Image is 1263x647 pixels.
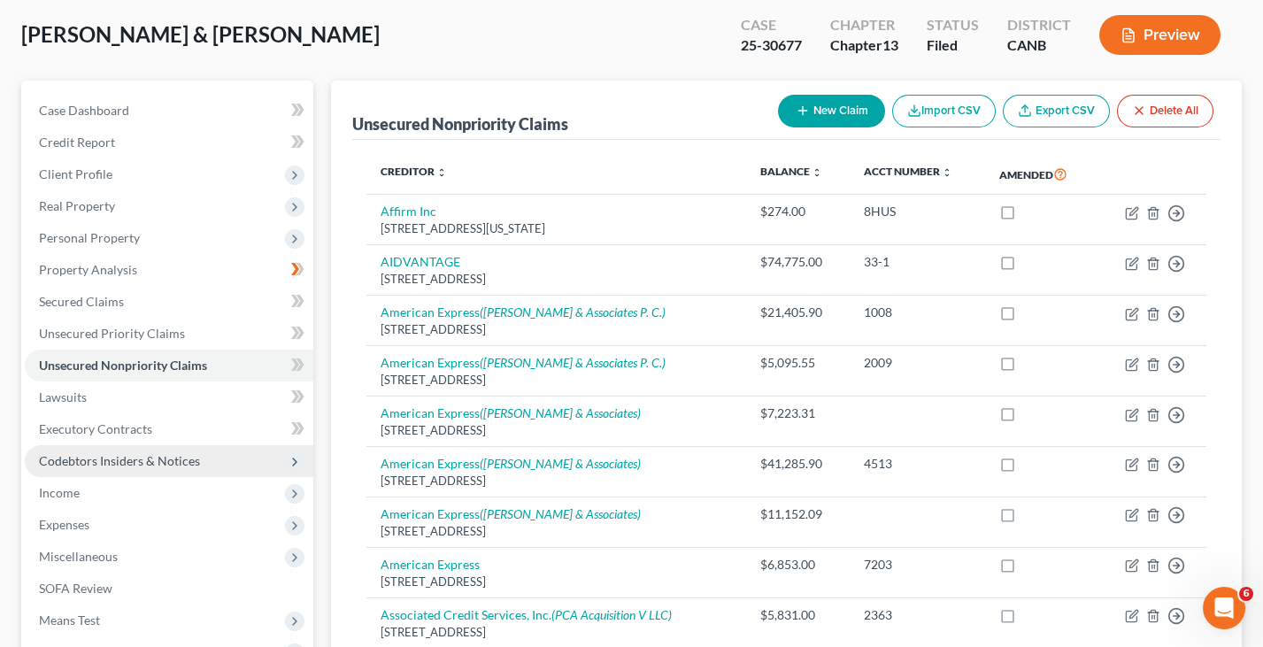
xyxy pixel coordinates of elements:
a: American Express([PERSON_NAME] & Associates P. C.) [381,355,666,370]
div: 7203 [864,556,970,574]
button: Preview [1099,15,1221,55]
span: [PERSON_NAME] & [PERSON_NAME] [21,21,380,47]
a: Unsecured Nonpriority Claims [25,350,313,381]
span: 13 [882,36,898,53]
a: Acct Number unfold_more [864,165,952,178]
a: Credit Report [25,127,313,158]
div: 25-30677 [741,35,802,56]
span: Credit Report [39,135,115,150]
span: Miscellaneous [39,549,118,564]
a: Lawsuits [25,381,313,413]
span: Client Profile [39,166,112,181]
div: [STREET_ADDRESS] [381,574,732,590]
div: $6,853.00 [760,556,836,574]
a: Executory Contracts [25,413,313,445]
span: Income [39,485,80,500]
div: 8HUS [864,203,970,220]
span: Lawsuits [39,389,87,404]
span: Secured Claims [39,294,124,309]
div: [STREET_ADDRESS] [381,624,732,641]
span: Real Property [39,198,115,213]
i: unfold_more [942,167,952,178]
div: Chapter [830,35,898,56]
div: District [1007,15,1071,35]
div: 33-1 [864,253,970,271]
div: 2363 [864,606,970,624]
i: (PCA Acquisition V LLC) [551,607,672,622]
div: CANB [1007,35,1071,56]
i: unfold_more [436,167,447,178]
a: American Express([PERSON_NAME] & Associates P. C.) [381,304,666,320]
div: [STREET_ADDRESS] [381,321,732,338]
span: Expenses [39,517,89,532]
i: unfold_more [812,167,822,178]
i: ([PERSON_NAME] & Associates) [480,506,641,521]
a: Balance unfold_more [760,165,822,178]
div: $11,152.09 [760,505,836,523]
iframe: Intercom live chat [1203,587,1245,629]
div: Case [741,15,802,35]
div: $274.00 [760,203,836,220]
div: 2009 [864,354,970,372]
i: ([PERSON_NAME] & Associates) [480,405,641,420]
a: Affirm Inc [381,204,436,219]
button: Import CSV [892,95,996,127]
div: Unsecured Nonpriority Claims [352,113,568,135]
span: Personal Property [39,230,140,245]
a: Export CSV [1003,95,1110,127]
a: Unsecured Priority Claims [25,318,313,350]
i: ([PERSON_NAME] & Associates) [480,456,641,471]
button: New Claim [778,95,885,127]
a: American Express [381,557,480,572]
div: $21,405.90 [760,304,836,321]
a: Property Analysis [25,254,313,286]
a: American Express([PERSON_NAME] & Associates) [381,506,641,521]
div: $41,285.90 [760,455,836,473]
span: SOFA Review [39,581,112,596]
span: Property Analysis [39,262,137,277]
th: Amended [985,154,1097,195]
div: [STREET_ADDRESS] [381,523,732,540]
div: Chapter [830,15,898,35]
i: ([PERSON_NAME] & Associates P. C.) [480,304,666,320]
div: Filed [927,35,979,56]
a: Case Dashboard [25,95,313,127]
i: ([PERSON_NAME] & Associates P. C.) [480,355,666,370]
a: Secured Claims [25,286,313,318]
a: American Express([PERSON_NAME] & Associates) [381,456,641,471]
div: [STREET_ADDRESS][US_STATE] [381,220,732,237]
div: $5,095.55 [760,354,836,372]
div: [STREET_ADDRESS] [381,422,732,439]
div: 4513 [864,455,970,473]
div: $7,223.31 [760,404,836,422]
span: Unsecured Priority Claims [39,326,185,341]
button: Delete All [1117,95,1213,127]
div: [STREET_ADDRESS] [381,473,732,489]
span: Codebtors Insiders & Notices [39,453,200,468]
a: Associated Credit Services, Inc.(PCA Acquisition V LLC) [381,607,672,622]
div: [STREET_ADDRESS] [381,372,732,389]
div: 1008 [864,304,970,321]
a: SOFA Review [25,573,313,605]
div: $5,831.00 [760,606,836,624]
span: 6 [1239,587,1253,601]
div: $74,775.00 [760,253,836,271]
span: Unsecured Nonpriority Claims [39,358,207,373]
div: Status [927,15,979,35]
span: Case Dashboard [39,103,129,118]
a: AIDVANTAGE [381,254,460,269]
a: Creditor unfold_more [381,165,447,178]
span: Means Test [39,612,100,628]
a: American Express([PERSON_NAME] & Associates) [381,405,641,420]
span: Executory Contracts [39,421,152,436]
div: [STREET_ADDRESS] [381,271,732,288]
